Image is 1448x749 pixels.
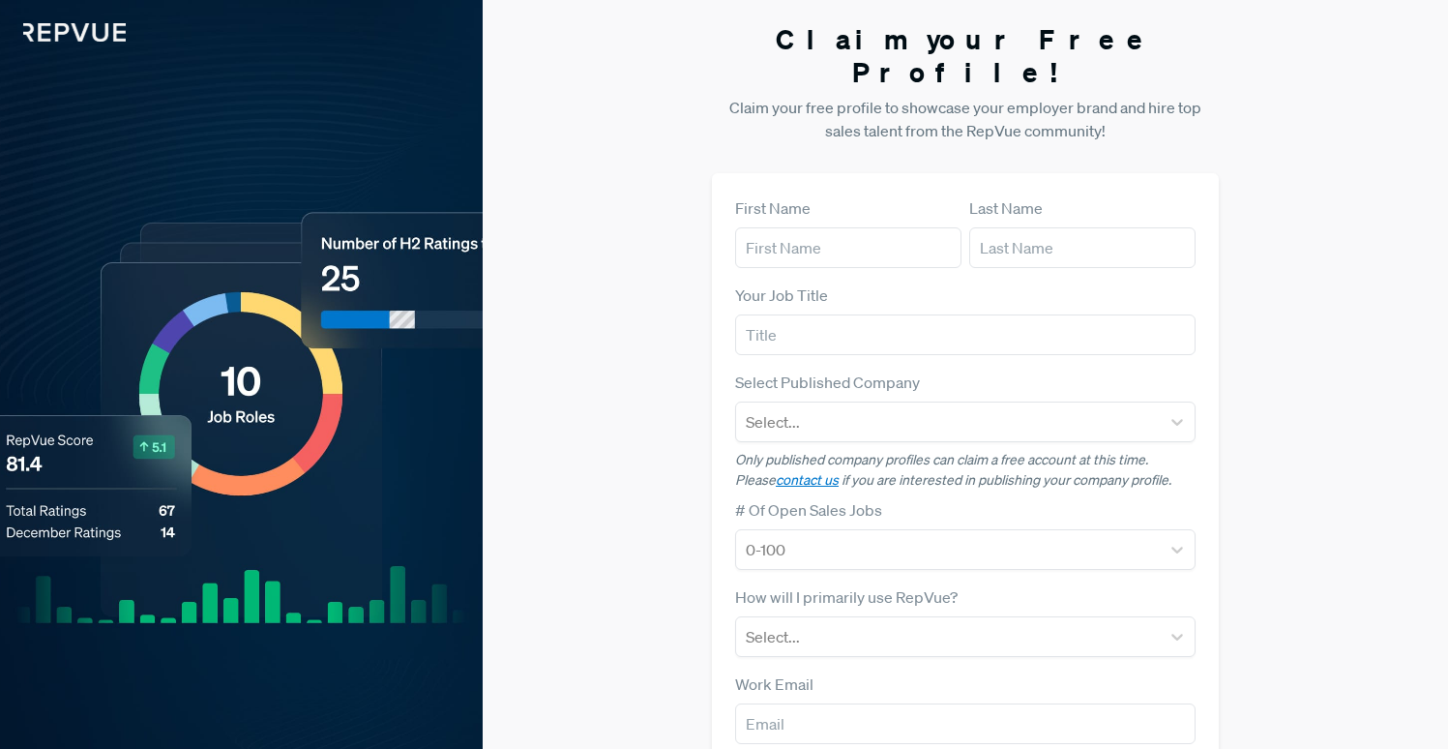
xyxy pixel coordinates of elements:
[735,227,961,268] input: First Name
[735,673,813,696] label: Work Email
[735,498,882,522] label: # Of Open Sales Jobs
[735,585,958,609] label: How will I primarily use RepVue?
[712,23,1219,88] h3: Claim your Free Profile!
[735,704,1196,744] input: Email
[735,196,811,220] label: First Name
[776,471,839,489] a: contact us
[735,371,920,394] label: Select Published Company
[969,227,1196,268] input: Last Name
[712,96,1219,142] p: Claim your free profile to showcase your employer brand and hire top sales talent from the RepVue...
[969,196,1043,220] label: Last Name
[735,450,1196,491] p: Only published company profiles can claim a free account at this time. Please if you are interest...
[735,284,828,307] label: Your Job Title
[735,315,1196,355] input: Title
